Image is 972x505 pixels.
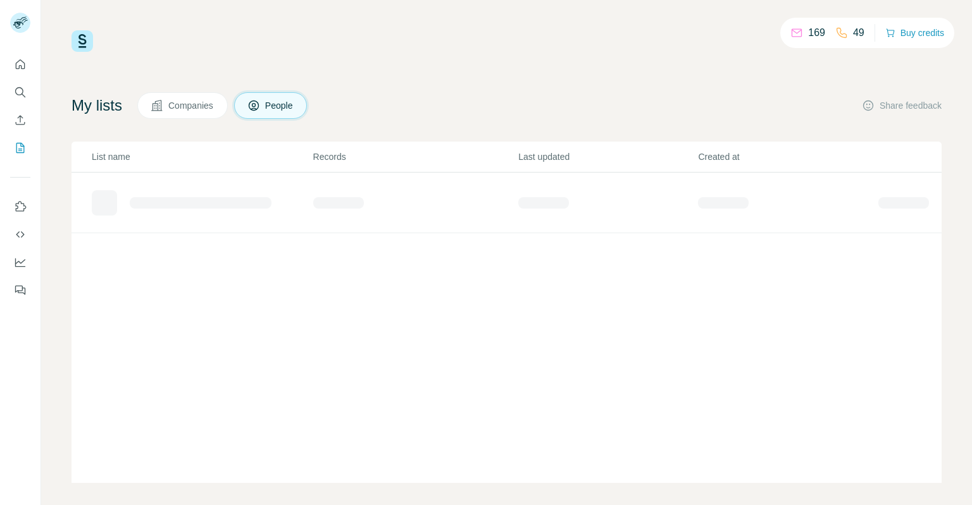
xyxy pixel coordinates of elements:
[518,150,697,163] p: Last updated
[10,195,30,218] button: Use Surfe on LinkedIn
[885,24,944,42] button: Buy credits
[168,99,215,112] span: Companies
[808,25,825,40] p: 169
[698,150,876,163] p: Created at
[10,137,30,159] button: My lists
[265,99,294,112] span: People
[10,53,30,76] button: Quick start
[72,95,122,116] h4: My lists
[92,150,312,163] p: List name
[10,251,30,274] button: Dashboard
[10,81,30,104] button: Search
[10,223,30,246] button: Use Surfe API
[72,30,93,52] img: Surfe Logo
[862,99,942,112] button: Share feedback
[10,109,30,131] button: Enrich CSV
[853,25,864,40] p: 49
[313,150,518,163] p: Records
[10,279,30,301] button: Feedback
